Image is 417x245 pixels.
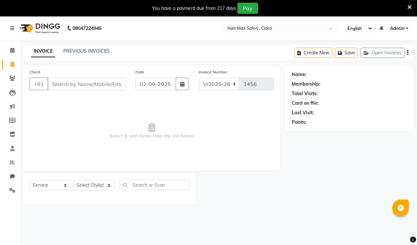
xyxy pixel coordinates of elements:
div: Total Visits: [292,90,318,97]
button: +91 [30,78,48,90]
button: Pay [237,3,258,14]
button: Save [335,48,358,58]
iframe: chat widget [389,219,410,238]
span: Admin [390,25,404,32]
a: PREVIOUS INVOICES [63,48,110,54]
div: Name: [292,71,307,78]
div: Membership: [292,81,320,88]
img: logo [17,19,62,38]
a: INVOICE [31,45,55,57]
span: Select & add items from the list below [30,98,274,164]
b: 08047224946 [73,19,102,38]
div: Card on file: [292,100,319,107]
input: Search by Name/Mobile/Email/Code [47,78,126,90]
input: Search or Scan [120,180,190,190]
div: Last Visit: [292,109,314,116]
div: You have a payment due from 217 days [152,5,236,12]
label: Client [30,69,40,75]
label: Date [135,69,144,75]
div: Points: [292,119,307,126]
button: Open Invoices [361,48,404,58]
button: Create New [294,48,332,58]
label: Invoice Number [199,69,227,75]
